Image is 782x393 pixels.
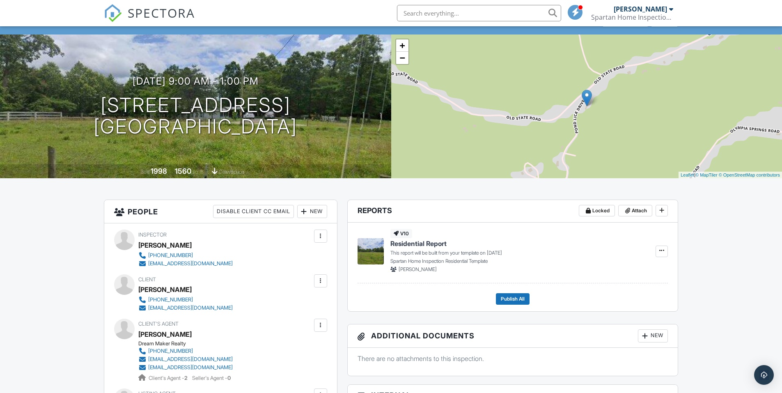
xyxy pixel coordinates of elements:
div: [EMAIL_ADDRESS][DOMAIN_NAME] [148,305,233,311]
span: Seller's Agent - [192,375,231,381]
div: Disable Client CC Email [213,205,294,218]
span: crawlspace [219,169,244,175]
h1: [STREET_ADDRESS] [GEOGRAPHIC_DATA] [94,94,297,138]
a: Zoom in [396,39,408,52]
a: [EMAIL_ADDRESS][DOMAIN_NAME] [138,260,233,268]
a: Zoom out [396,52,408,64]
h3: [DATE] 9:00 am - 1:00 pm [133,76,259,87]
a: [EMAIL_ADDRESS][DOMAIN_NAME] [138,355,233,363]
a: [EMAIL_ADDRESS][DOMAIN_NAME] [138,363,233,372]
p: There are no attachments to this inspection. [358,354,668,363]
span: Built [140,169,149,175]
h3: People [104,200,337,223]
a: [PHONE_NUMBER] [138,251,233,260]
a: [PHONE_NUMBER] [138,347,233,355]
img: The Best Home Inspection Software - Spectora [104,4,122,22]
div: New [297,205,327,218]
a: © MapTiler [695,172,718,177]
div: [EMAIL_ADDRESS][DOMAIN_NAME] [148,260,233,267]
div: Open Intercom Messenger [754,365,774,385]
a: © OpenStreetMap contributors [719,172,780,177]
input: Search everything... [397,5,561,21]
div: [PHONE_NUMBER] [148,296,193,303]
div: [PHONE_NUMBER] [148,252,193,259]
div: [PERSON_NAME] [138,283,192,296]
a: [PERSON_NAME] [138,328,192,340]
a: [EMAIL_ADDRESS][DOMAIN_NAME] [138,304,233,312]
div: [EMAIL_ADDRESS][DOMAIN_NAME] [148,356,233,363]
div: 1560 [175,167,191,175]
div: Spartan Home Inspections [591,13,673,21]
span: sq. ft. [193,169,204,175]
strong: 2 [184,375,188,381]
span: Client's Agent - [149,375,189,381]
div: New [638,329,668,342]
div: [PHONE_NUMBER] [148,348,193,354]
span: Client [138,276,156,283]
span: Inspector [138,232,167,238]
div: [EMAIL_ADDRESS][DOMAIN_NAME] [148,364,233,371]
a: [PHONE_NUMBER] [138,296,233,304]
div: 1998 [151,167,167,175]
div: [PERSON_NAME] [614,5,667,13]
div: Dream Maker Realty [138,340,239,347]
span: Client's Agent [138,321,179,327]
a: SPECTORA [104,11,195,28]
strong: 0 [227,375,231,381]
div: Client View [603,15,648,26]
span: SPECTORA [128,4,195,21]
div: More [651,15,678,26]
div: [PERSON_NAME] [138,239,192,251]
h3: Additional Documents [348,324,678,348]
a: Leaflet [681,172,694,177]
div: | [679,172,782,179]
